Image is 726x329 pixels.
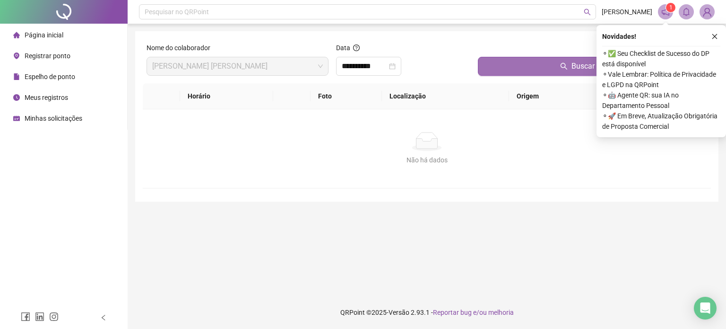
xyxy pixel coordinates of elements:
span: search [560,62,568,70]
div: Não há dados [154,155,700,165]
span: notification [661,8,670,16]
span: clock-circle [13,94,20,101]
span: 1 [669,4,673,11]
span: question-circle [353,44,360,51]
span: Novidades ! [602,31,636,42]
span: Versão [389,309,409,316]
span: Meus registros [25,94,68,101]
th: Origem [509,83,601,109]
span: schedule [13,115,20,122]
span: left [100,314,107,321]
span: Espelho de ponto [25,73,75,80]
span: FRANCISCO KOSI HELENA [152,57,323,75]
span: [PERSON_NAME] [602,7,652,17]
span: Buscar registros [571,61,625,72]
span: ⚬ Vale Lembrar: Política de Privacidade e LGPD na QRPoint [602,69,720,90]
th: Horário [180,83,273,109]
span: environment [13,53,20,59]
th: Foto [311,83,382,109]
span: search [584,9,591,16]
span: facebook [21,312,30,321]
sup: 1 [666,3,675,12]
span: ⚬ ✅ Seu Checklist de Sucesso do DP está disponível [602,48,720,69]
th: Localização [382,83,509,109]
span: ⚬ 🚀 Em Breve, Atualização Obrigatória de Proposta Comercial [602,111,720,132]
span: bell [682,8,691,16]
span: Reportar bug e/ou melhoria [433,309,514,316]
span: Minhas solicitações [25,115,82,122]
span: Registrar ponto [25,52,70,60]
label: Nome do colaborador [147,43,216,53]
span: linkedin [35,312,44,321]
img: 89263 [700,5,714,19]
span: ⚬ 🤖 Agente QR: sua IA no Departamento Pessoal [602,90,720,111]
span: Data [336,44,350,52]
span: file [13,73,20,80]
span: instagram [49,312,59,321]
span: Página inicial [25,31,63,39]
button: Buscar registros [478,57,707,76]
div: Open Intercom Messenger [694,297,717,320]
footer: QRPoint © 2025 - 2.93.1 - [128,296,726,329]
span: close [711,33,718,40]
span: home [13,32,20,38]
